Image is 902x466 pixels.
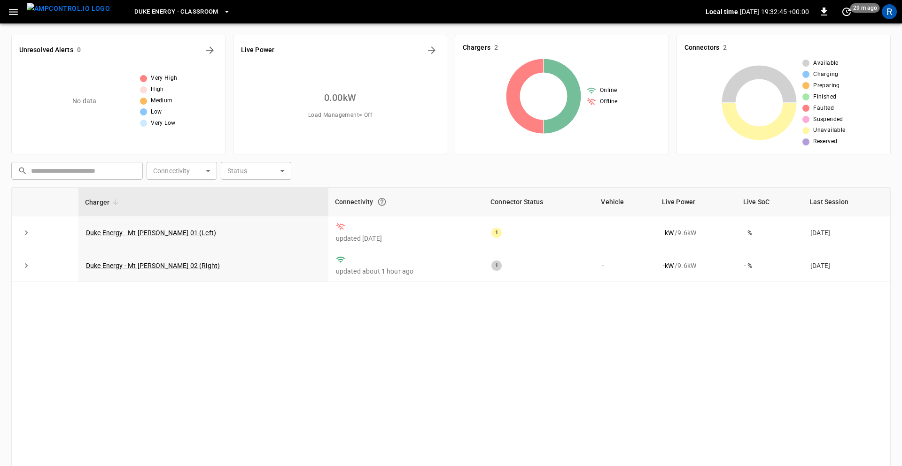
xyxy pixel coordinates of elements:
[813,126,845,135] span: Unavailable
[86,229,216,237] a: Duke Energy - Mt [PERSON_NAME] 01 (Left)
[19,226,33,240] button: expand row
[85,197,122,208] span: Charger
[494,43,498,53] h6: 2
[882,4,897,19] div: profile-icon
[134,7,218,17] span: Duke Energy - Classroom
[737,188,803,216] th: Live SoC
[740,7,809,16] p: [DATE] 19:32:45 +00:00
[600,86,617,95] span: Online
[813,59,839,68] span: Available
[663,261,729,270] div: / 9.6 kW
[151,107,162,117] span: Low
[839,4,854,19] button: set refresh interval
[803,216,890,249] td: [DATE]
[723,43,727,53] h6: 2
[131,3,234,21] button: Duke Energy - Classroom
[813,137,837,146] span: Reserved
[484,188,594,216] th: Connector Status
[663,261,674,270] p: - kW
[491,228,502,238] div: 1
[151,85,164,94] span: High
[324,90,356,105] h6: 0.00 kW
[594,249,655,282] td: -
[803,249,890,282] td: [DATE]
[151,119,175,128] span: Very Low
[813,104,834,113] span: Faulted
[594,188,655,216] th: Vehicle
[813,92,836,102] span: Finished
[737,216,803,249] td: - %
[491,260,502,271] div: 1
[151,96,172,106] span: Medium
[19,45,73,55] h6: Unresolved Alerts
[813,115,843,124] span: Suspended
[600,97,618,107] span: Offline
[663,228,674,237] p: - kW
[336,267,476,276] p: updated about 1 hour ago
[684,43,719,53] h6: Connectors
[373,193,390,210] button: Connection between the charger and our software.
[803,188,890,216] th: Last Session
[72,96,96,106] p: No data
[655,188,737,216] th: Live Power
[202,43,218,58] button: All Alerts
[424,43,439,58] button: Energy Overview
[19,259,33,273] button: expand row
[77,45,81,55] h6: 0
[335,193,477,210] div: Connectivity
[336,234,476,243] p: updated [DATE]
[308,111,372,120] span: Load Management = Off
[151,74,178,83] span: Very High
[594,216,655,249] td: -
[737,249,803,282] td: - %
[241,45,274,55] h6: Live Power
[86,262,220,269] a: Duke Energy - Mt [PERSON_NAME] 02 (Right)
[850,3,880,13] span: 29 m ago
[706,7,738,16] p: Local time
[663,228,729,237] div: / 9.6 kW
[813,70,838,79] span: Charging
[27,3,110,15] img: ampcontrol.io logo
[813,81,840,91] span: Preparing
[463,43,490,53] h6: Chargers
